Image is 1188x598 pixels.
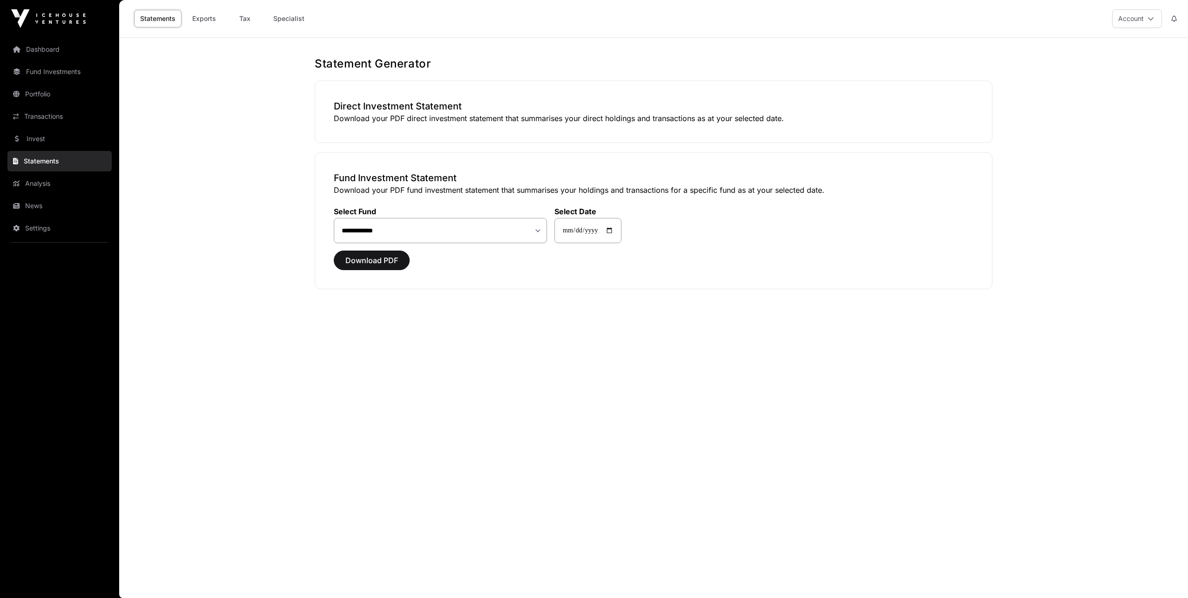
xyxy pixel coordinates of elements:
a: Statements [7,151,112,171]
a: Download PDF [334,260,410,269]
span: Download PDF [345,255,398,266]
a: Transactions [7,106,112,127]
a: News [7,196,112,216]
h1: Statement Generator [315,56,992,71]
label: Select Date [554,207,621,216]
p: Download your PDF fund investment statement that summarises your holdings and transactions for a ... [334,184,973,196]
a: Statements [134,10,182,27]
a: Settings [7,218,112,238]
a: Invest [7,129,112,149]
img: Icehouse Ventures Logo [11,9,86,28]
button: Download PDF [334,251,410,270]
a: Fund Investments [7,61,112,82]
a: Dashboard [7,39,112,60]
a: Exports [185,10,223,27]
h3: Direct Investment Statement [334,100,973,113]
a: Specialist [267,10,310,27]
a: Tax [226,10,263,27]
a: Portfolio [7,84,112,104]
a: Analysis [7,173,112,194]
label: Select Fund [334,207,547,216]
p: Download your PDF direct investment statement that summarises your direct holdings and transactio... [334,113,973,124]
h3: Fund Investment Statement [334,171,973,184]
button: Account [1112,9,1162,28]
